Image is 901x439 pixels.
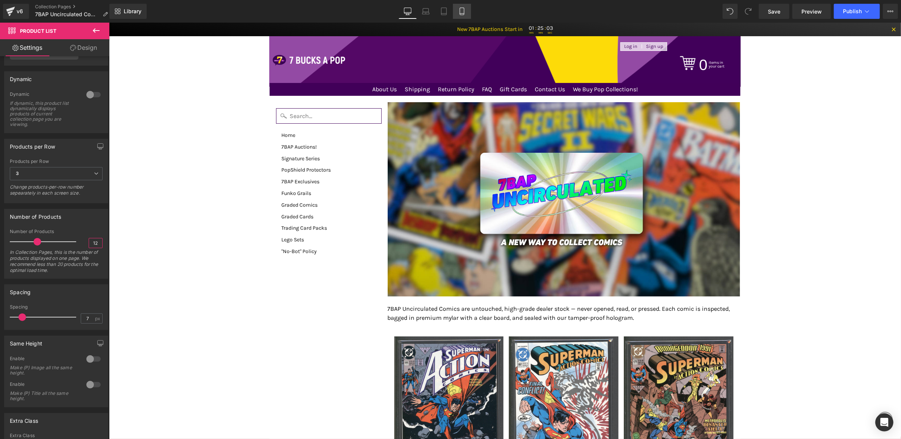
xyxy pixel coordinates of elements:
em: 0 [565,35,599,50]
div: | [511,20,558,28]
a: Laptop [417,4,435,19]
span: 25 [428,1,435,10]
a: v6 [3,4,29,19]
a: Trading Card Packs [167,200,273,212]
span: : [426,1,428,10]
button: Undo [723,4,738,19]
p: 7BAP Uncirculated Comics are untouched, high-grade dealer stock — never opened, read, or pressed.... [279,282,631,300]
div: Number of Products [10,229,103,234]
a: Mobile [453,4,471,19]
a: About Us [260,61,291,73]
div: v6 [15,6,25,16]
span: Publish [843,8,862,14]
a: 0 items in your cart [559,29,631,54]
b: 3 [16,170,19,176]
div: Open Intercom Messenger [875,413,893,431]
span: Preview [801,8,822,15]
div: Same Height [10,336,42,347]
a: Design [56,39,111,56]
a: Lego Sets [167,212,273,223]
div: Change products-per-row number sepearately in each screen size. [10,184,103,201]
a: Funko Grails [167,165,273,177]
a: FAQ [370,61,386,73]
a: Shipping [293,61,324,73]
div: Dynamic [10,72,32,82]
a: Sign up [534,21,558,26]
input: Search... [167,86,273,101]
button: Publish [834,4,880,19]
div: Dynamic [10,91,79,99]
a: 7BAP Exclusives [167,153,273,165]
span: Library [124,8,141,15]
div: Extra Class [10,413,38,424]
a: New Library [109,4,147,19]
a: Gift Cards [388,61,421,73]
span: : [436,1,437,10]
a: Log in [512,21,532,26]
span: Product List [20,28,57,34]
img: 7 Bucks a Pop [161,28,244,46]
div: Products per Row [10,159,103,164]
a: Signature Series [167,130,273,142]
a: Graded Comics [167,177,273,189]
div: In Collection Pages, this is the number of products displayed on one page. We recommend less than... [10,249,103,278]
span: Save [768,8,780,15]
div: Spacing [10,285,31,295]
div: Enable [10,356,79,364]
a: Graded Cards [167,189,273,200]
div: Make (P) Title all the same height. [10,391,78,401]
span: HRS [419,10,426,11]
span: MIN [428,10,435,11]
a: PopShield Protectors [167,142,273,153]
a: Preview [792,4,831,19]
div: Make (P) Image all the same height. [10,365,78,376]
span: px [95,316,101,321]
div: Spacing [10,304,103,310]
button: More [883,4,898,19]
a: Desktop [399,4,417,19]
a: We Buy Pop Collections! [461,61,532,73]
a: Collection Pages [35,4,114,10]
div: If dynamic, this product list dynamically displays products of current collection page you are vi... [10,101,78,127]
div: Enable [10,381,79,389]
button: Redo [741,4,756,19]
a: "No-Bot" Policy [167,223,273,235]
a: Tablet [435,4,453,19]
a: Return Policy [326,61,368,73]
div: Extra Class [10,433,103,438]
span: New 7BAP Auctions Start in [348,2,414,11]
a: Home [167,107,273,119]
a: Contact Us [423,61,459,73]
span: items in your cart [600,38,619,46]
span: 03 [437,1,445,10]
span: 01 [419,1,426,10]
span: 7BAP Uncirculated Comics [35,11,100,17]
a: 7BAP Auctions! [167,119,273,130]
div: Products per Row [10,139,55,150]
span: SEC [437,10,445,11]
a: Close [781,3,788,10]
div: Number of Products [10,209,61,220]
